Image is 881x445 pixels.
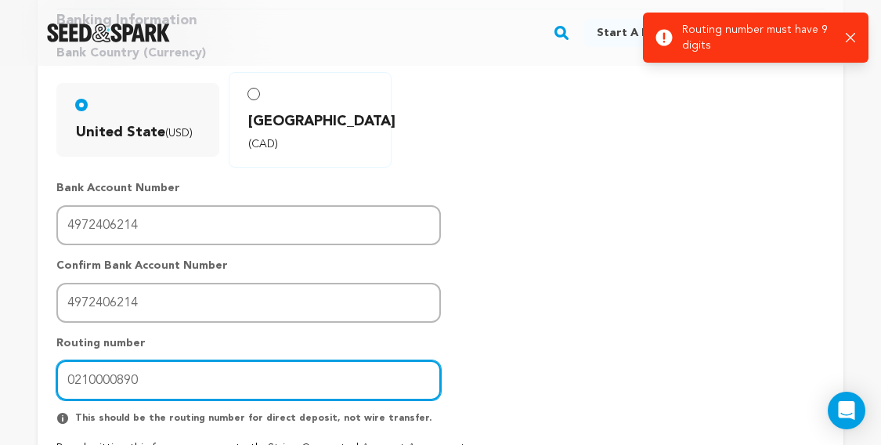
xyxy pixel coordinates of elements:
span: United State [76,121,206,143]
a: Start a project [584,19,695,47]
span: (USD) [165,128,193,139]
a: Seed&Spark Homepage [47,24,170,42]
span: [GEOGRAPHIC_DATA] [248,110,378,154]
p: Bank Account Number [56,180,441,196]
p: Routing number must have 9 digits [682,22,833,53]
p: This should be the routing number for direct deposit, not wire transfer. [75,410,431,428]
img: Seed&Spark Logo Dark Mode [47,24,170,42]
span: (CAD) [248,139,278,150]
div: Open Intercom Messenger [828,392,865,429]
p: Confirm Bank Account Number [56,258,441,273]
p: Routing number [56,335,441,351]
